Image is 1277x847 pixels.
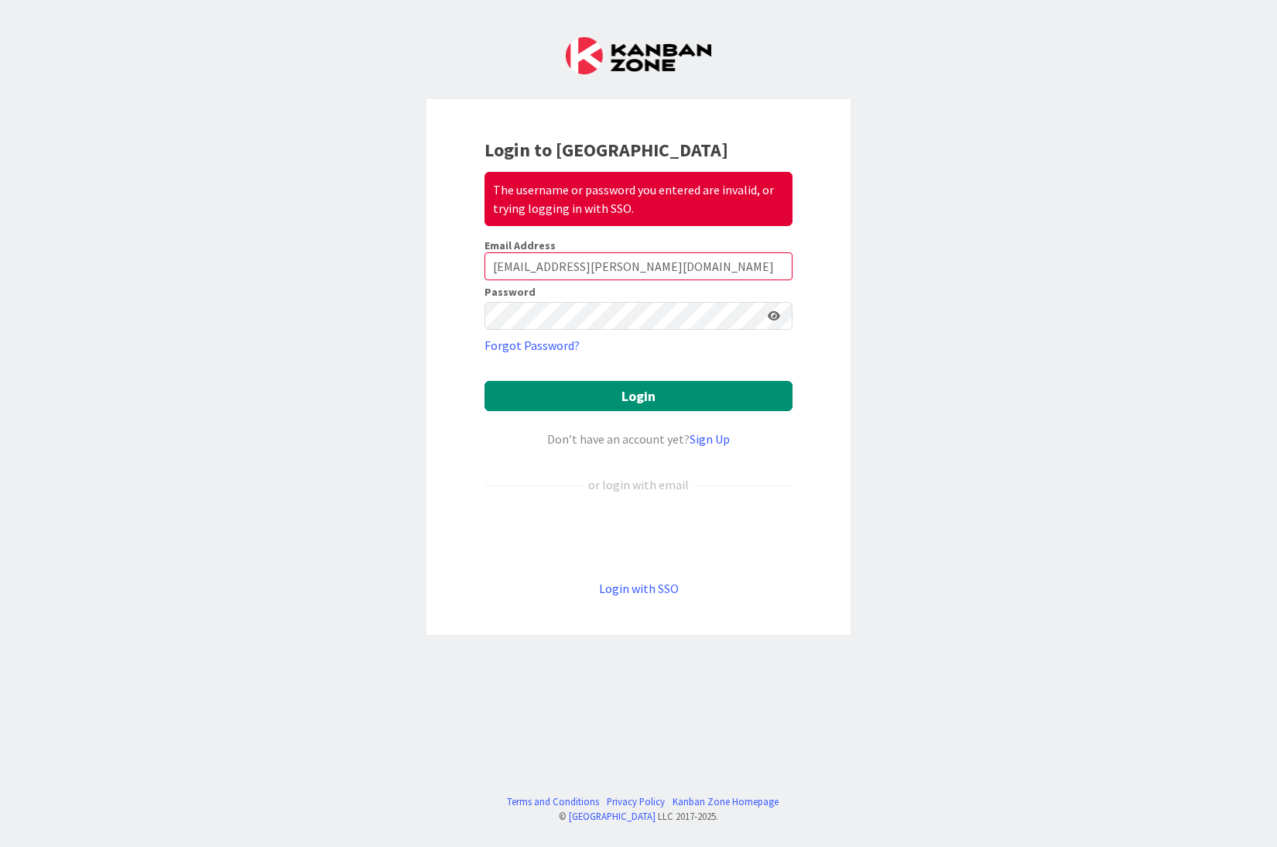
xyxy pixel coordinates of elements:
iframe: Sign in with Google Button [477,520,800,554]
a: Forgot Password? [484,336,580,355]
div: or login with email [584,475,693,494]
a: Terms and Conditions [507,794,599,809]
img: Kanban Zone [566,37,711,74]
b: Login to [GEOGRAPHIC_DATA] [484,138,728,162]
label: Email Address [484,238,556,252]
label: Password [484,286,536,297]
a: Sign Up [690,431,730,447]
keeper-lock: Open Keeper Popup [743,307,762,325]
a: [GEOGRAPHIC_DATA] [569,810,656,822]
div: The username or password you entered are invalid, or trying logging in with SSO. [484,172,793,226]
div: Don’t have an account yet? [484,430,793,448]
a: Privacy Policy [607,794,665,809]
a: Kanban Zone Homepage [673,794,779,809]
div: © LLC 2017- 2025 . [499,809,779,824]
a: Login with SSO [599,581,679,596]
button: Login [484,381,793,411]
